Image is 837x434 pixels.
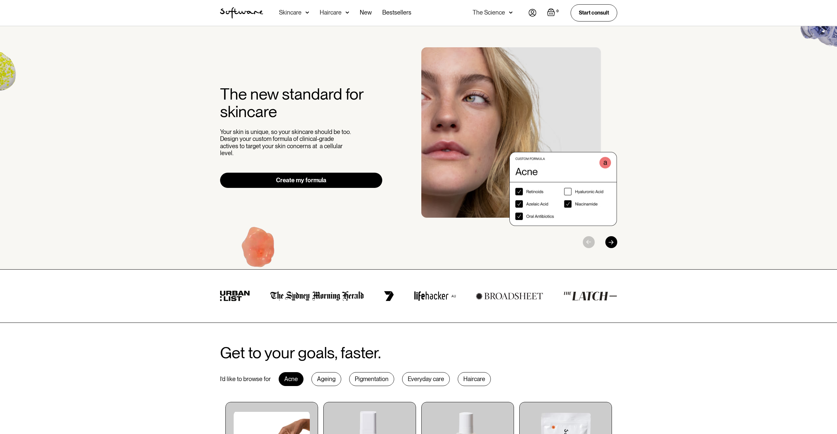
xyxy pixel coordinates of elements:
img: the latch logo [563,291,617,301]
h2: Get to your goals, faster. [220,344,381,362]
img: arrow down [346,9,349,16]
a: Open empty cart [547,8,560,18]
img: the Sydney morning herald logo [270,291,364,301]
a: Start consult [571,4,617,21]
div: Skincare [279,9,302,16]
div: I’d like to browse for [220,375,271,383]
div: Ageing [311,372,341,386]
a: Create my formula [220,173,383,188]
div: 0 [555,8,560,14]
img: broadsheet logo [476,292,543,300]
div: Pigmentation [349,372,394,386]
div: Everyday care [402,372,450,386]
img: lifehacker logo [414,291,456,301]
div: Acne [279,372,303,386]
a: home [220,7,263,19]
div: 1 / 3 [421,47,617,226]
img: Hydroquinone (skin lightening agent) [218,210,300,291]
div: Haircare [458,372,491,386]
p: Your skin is unique, so your skincare should be too. Design your custom formula of clinical-grade... [220,128,352,157]
img: urban list logo [220,291,250,301]
h2: The new standard for skincare [220,85,383,120]
div: Haircare [320,9,342,16]
img: arrow down [509,9,513,16]
img: Software Logo [220,7,263,19]
div: Next slide [605,236,617,248]
div: The Science [473,9,505,16]
img: arrow down [305,9,309,16]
